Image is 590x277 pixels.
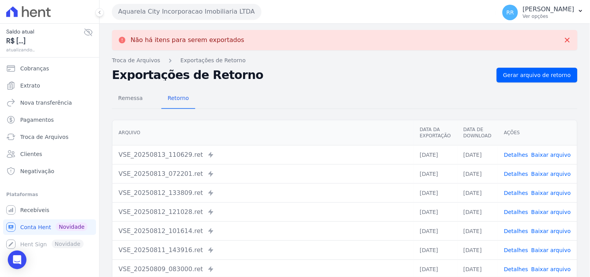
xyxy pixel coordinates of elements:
td: [DATE] [457,164,498,183]
a: Recebíveis [3,202,96,218]
td: [DATE] [413,183,457,202]
a: Baixar arquivo [531,266,571,272]
a: Retorno [161,89,195,109]
a: Clientes [3,146,96,162]
span: Retorno [163,90,194,106]
a: Detalhes [504,209,528,215]
a: Nova transferência [3,95,96,110]
td: [DATE] [413,145,457,164]
div: Plataformas [6,190,93,199]
span: RR [506,10,514,15]
nav: Sidebar [6,61,93,252]
p: Ver opções [523,13,574,19]
a: Detalhes [504,247,528,253]
a: Detalhes [504,266,528,272]
span: Remessa [114,90,147,106]
td: [DATE] [413,221,457,240]
span: Nova transferência [20,99,72,107]
span: Saldo atual [6,28,84,36]
a: Negativação [3,163,96,179]
a: Baixar arquivo [531,190,571,196]
span: Troca de Arquivos [20,133,68,141]
span: atualizando... [6,46,84,53]
a: Gerar arquivo de retorno [497,68,578,82]
h2: Exportações de Retorno [112,70,490,81]
a: Baixar arquivo [531,209,571,215]
td: [DATE] [457,240,498,259]
div: VSE_20250813_072201.ret [119,169,407,179]
a: Troca de Arquivos [3,129,96,145]
div: VSE_20250811_143916.ret [119,245,407,255]
td: [DATE] [457,221,498,240]
nav: Breadcrumb [112,56,578,65]
a: Baixar arquivo [531,171,571,177]
span: R$ [...] [6,36,84,46]
a: Baixar arquivo [531,247,571,253]
div: VSE_20250812_133809.ret [119,188,407,198]
div: VSE_20250812_101614.ret [119,226,407,236]
span: Cobranças [20,65,49,72]
th: Ações [498,120,577,146]
div: VSE_20250812_121028.ret [119,207,407,217]
a: Baixar arquivo [531,152,571,158]
td: [DATE] [457,145,498,164]
button: Aquarela City Incorporacao Imobiliaria LTDA [112,4,261,19]
a: Detalhes [504,190,528,196]
span: Conta Hent [20,223,51,231]
td: [DATE] [457,202,498,221]
button: RR [PERSON_NAME] Ver opções [496,2,590,23]
a: Cobranças [3,61,96,76]
td: [DATE] [413,164,457,183]
a: Detalhes [504,152,528,158]
span: Novidade [56,223,88,231]
td: [DATE] [413,202,457,221]
th: Data de Download [457,120,498,146]
span: Recebíveis [20,206,49,214]
a: Remessa [112,89,149,109]
a: Baixar arquivo [531,228,571,234]
span: Clientes [20,150,42,158]
div: Open Intercom Messenger [8,251,26,269]
a: Extrato [3,78,96,93]
th: Data da Exportação [413,120,457,146]
td: [DATE] [457,183,498,202]
span: Negativação [20,167,54,175]
a: Detalhes [504,171,528,177]
a: Pagamentos [3,112,96,128]
td: [DATE] [413,240,457,259]
a: Troca de Arquivos [112,56,160,65]
a: Conta Hent Novidade [3,219,96,235]
span: Extrato [20,82,40,89]
span: Gerar arquivo de retorno [503,71,571,79]
div: VSE_20250809_083000.ret [119,265,407,274]
p: [PERSON_NAME] [523,5,574,13]
div: VSE_20250813_110629.ret [119,150,407,160]
th: Arquivo [112,120,413,146]
a: Exportações de Retorno [180,56,246,65]
a: Detalhes [504,228,528,234]
span: Pagamentos [20,116,54,124]
p: Não há itens para serem exportados [131,36,244,44]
